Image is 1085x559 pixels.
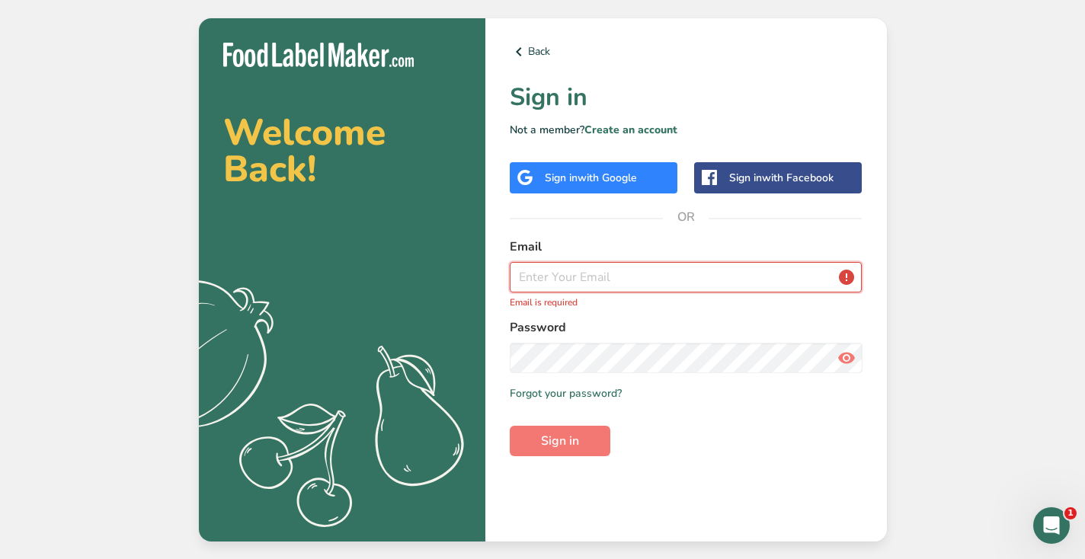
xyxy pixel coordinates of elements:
div: Sign in [729,170,834,186]
h2: Welcome Back! [223,114,461,187]
p: Not a member? [510,122,863,138]
span: with Facebook [762,171,834,185]
iframe: Intercom live chat [1033,507,1070,544]
span: with Google [578,171,637,185]
input: Enter Your Email [510,262,863,292]
a: Forgot your password? [510,385,622,401]
span: OR [663,194,709,240]
a: Back [510,43,863,61]
h1: Sign in [510,79,863,116]
a: Create an account [584,123,677,137]
span: Sign in [541,432,579,450]
span: 1 [1064,507,1077,519]
label: Email [510,238,863,256]
div: Sign in [545,170,637,186]
img: Food Label Maker [223,43,414,68]
label: Password [510,318,863,337]
p: Email is required [510,295,863,309]
button: Sign in [510,426,610,456]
